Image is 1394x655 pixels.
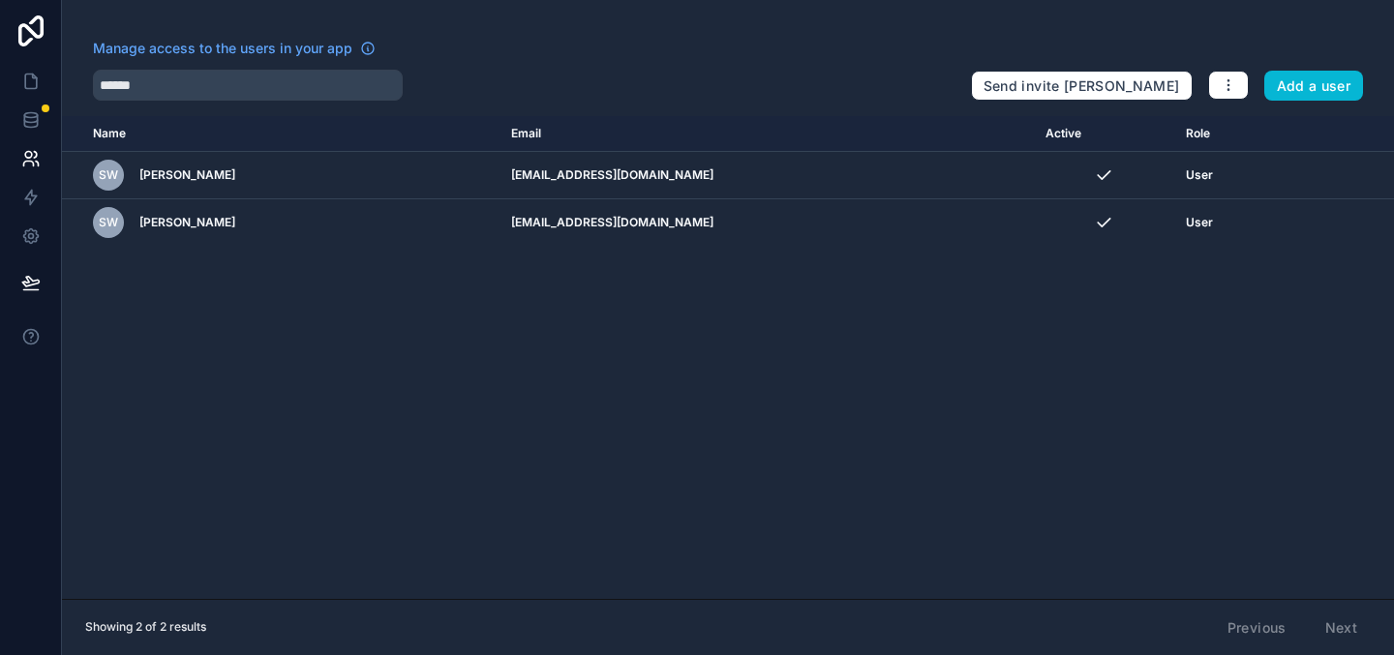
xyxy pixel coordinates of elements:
[500,199,1034,247] td: [EMAIL_ADDRESS][DOMAIN_NAME]
[1264,71,1364,102] button: Add a user
[62,116,1394,599] div: scrollable content
[500,116,1034,152] th: Email
[99,167,118,183] span: SW
[99,215,118,230] span: SW
[93,39,352,58] span: Manage access to the users in your app
[139,215,235,230] span: [PERSON_NAME]
[500,152,1034,199] td: [EMAIL_ADDRESS][DOMAIN_NAME]
[85,619,206,635] span: Showing 2 of 2 results
[1186,215,1213,230] span: User
[1034,116,1173,152] th: Active
[139,167,235,183] span: [PERSON_NAME]
[971,71,1193,102] button: Send invite [PERSON_NAME]
[62,116,500,152] th: Name
[1186,167,1213,183] span: User
[1174,116,1293,152] th: Role
[93,39,376,58] a: Manage access to the users in your app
